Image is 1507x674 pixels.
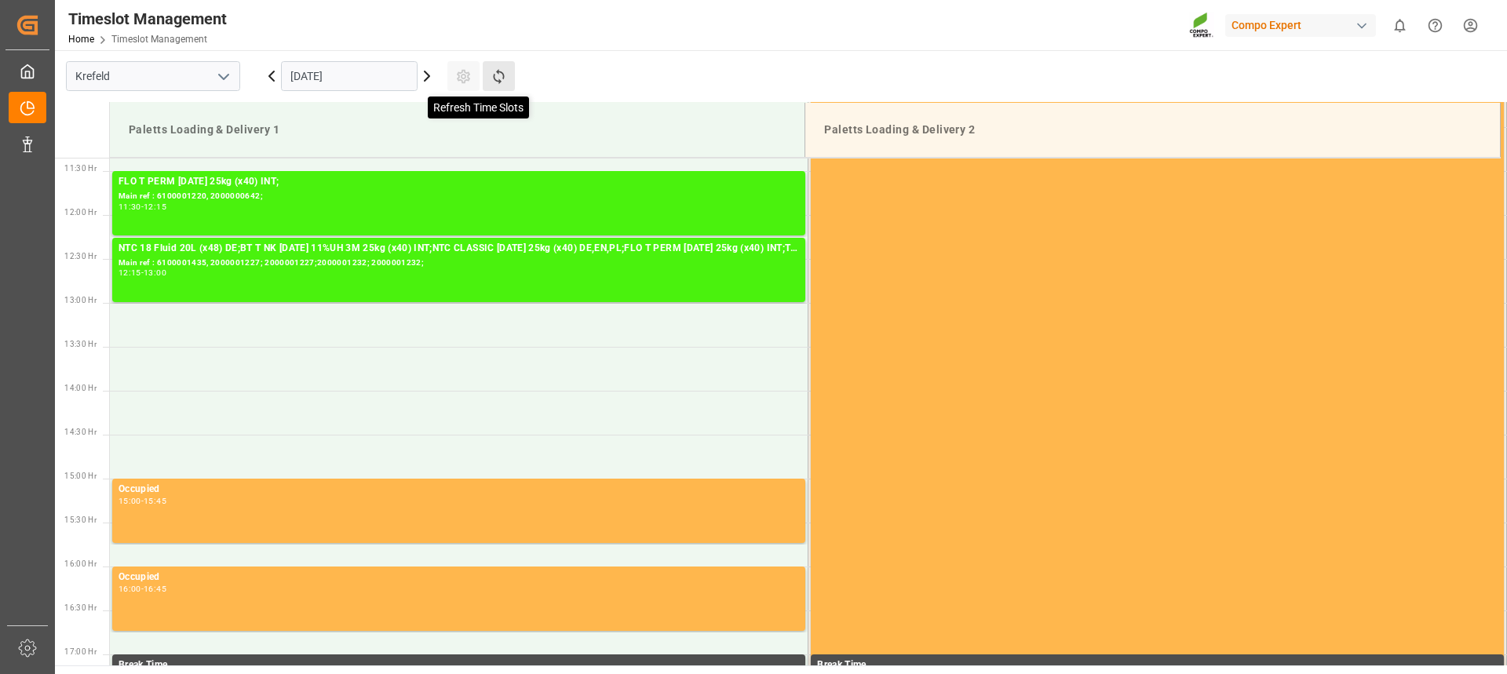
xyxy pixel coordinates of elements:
[119,585,141,592] div: 16:00
[818,115,1487,144] div: Paletts Loading & Delivery 2
[64,559,97,568] span: 16:00 Hr
[144,269,166,276] div: 13:00
[119,658,799,673] div: Break Time
[144,585,166,592] div: 16:45
[64,208,97,217] span: 12:00 Hr
[1189,12,1214,39] img: Screenshot%202023-09-29%20at%2010.02.21.png_1712312052.png
[1225,14,1376,37] div: Compo Expert
[66,61,240,91] input: Type to search/select
[64,252,97,260] span: 12:30 Hr
[64,472,97,480] span: 15:00 Hr
[817,658,1498,673] div: Break Time
[64,516,97,524] span: 15:30 Hr
[144,203,166,210] div: 12:15
[119,257,799,270] div: Main ref : 6100001435, 2000001227; 2000001227;2000001232; 2000001232;
[64,647,97,656] span: 17:00 Hr
[64,340,97,348] span: 13:30 Hr
[141,497,144,505] div: -
[64,296,97,304] span: 13:00 Hr
[119,482,799,497] div: Occupied
[141,585,144,592] div: -
[119,174,799,190] div: FLO T PERM [DATE] 25kg (x40) INT;
[1225,10,1382,40] button: Compo Expert
[119,497,141,505] div: 15:00
[119,570,799,585] div: Occupied
[64,428,97,436] span: 14:30 Hr
[68,7,227,31] div: Timeslot Management
[64,164,97,173] span: 11:30 Hr
[119,269,141,276] div: 12:15
[141,203,144,210] div: -
[141,269,144,276] div: -
[122,115,792,144] div: Paletts Loading & Delivery 1
[1418,8,1453,43] button: Help Center
[211,64,235,89] button: open menu
[119,241,799,257] div: NTC 18 Fluid 20L (x48) DE;BT T NK [DATE] 11%UH 3M 25kg (x40) INT;NTC CLASSIC [DATE] 25kg (x40) DE...
[119,203,141,210] div: 11:30
[68,34,94,45] a: Home
[64,603,97,612] span: 16:30 Hr
[281,61,418,91] input: DD.MM.YYYY
[1382,8,1418,43] button: show 0 new notifications
[64,384,97,392] span: 14:00 Hr
[119,190,799,203] div: Main ref : 6100001220, 2000000642;
[144,497,166,505] div: 15:45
